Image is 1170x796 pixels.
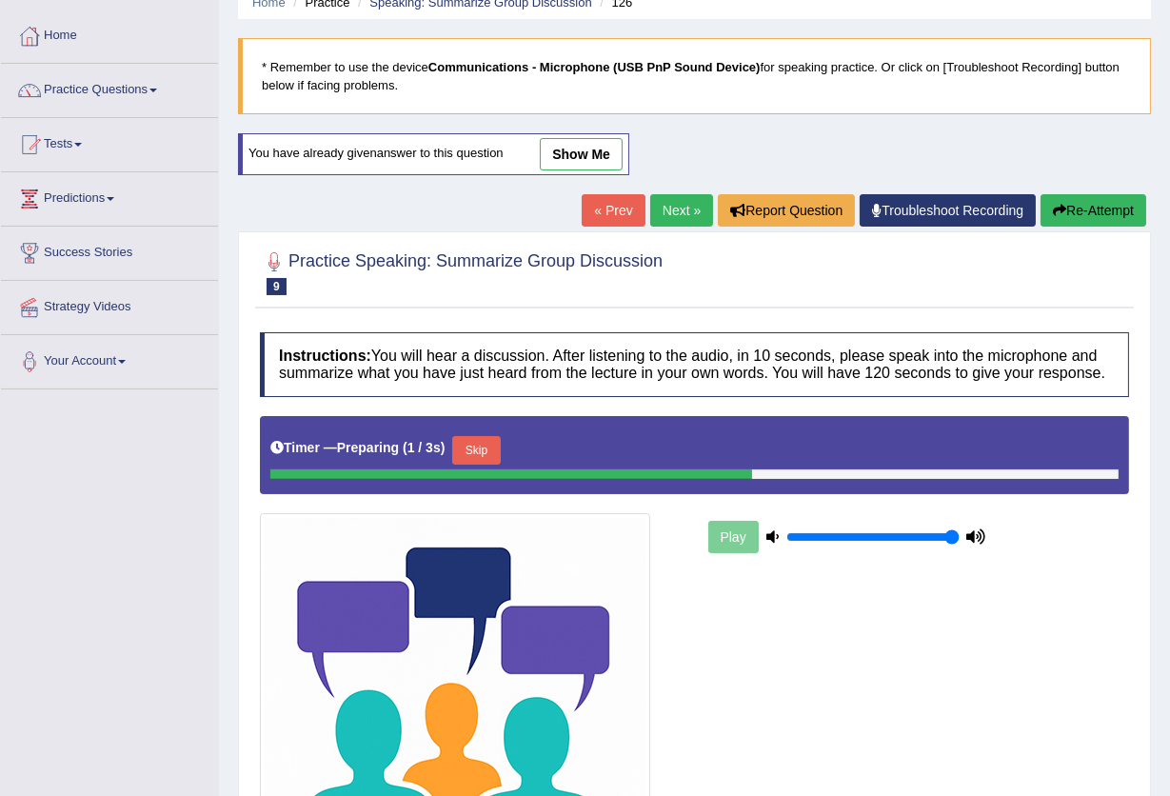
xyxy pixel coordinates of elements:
b: ( [403,440,407,455]
h2: Practice Speaking: Summarize Group Discussion [260,248,663,295]
button: Re-Attempt [1041,194,1146,227]
a: Strategy Videos [1,281,218,328]
b: Preparing [337,440,399,455]
blockquote: * Remember to use the device for speaking practice. Or click on [Troubleshoot Recording] button b... [238,38,1151,114]
a: « Prev [582,194,644,227]
b: ) [441,440,446,455]
a: Tests [1,118,218,166]
button: Report Question [718,194,855,227]
h5: Timer — [270,441,445,455]
a: Practice Questions [1,64,218,111]
a: Your Account [1,335,218,383]
b: 1 / 3s [407,440,441,455]
b: Communications - Microphone (USB PnP Sound Device) [428,60,761,74]
a: show me [540,138,623,170]
h4: You will hear a discussion. After listening to the audio, in 10 seconds, please speak into the mi... [260,332,1129,396]
span: 9 [267,278,287,295]
button: Skip [452,436,500,465]
a: Next » [650,194,713,227]
b: Instructions: [279,348,371,364]
a: Success Stories [1,227,218,274]
a: Home [1,10,218,57]
a: Troubleshoot Recording [860,194,1036,227]
a: Predictions [1,172,218,220]
div: You have already given answer to this question [238,133,629,175]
